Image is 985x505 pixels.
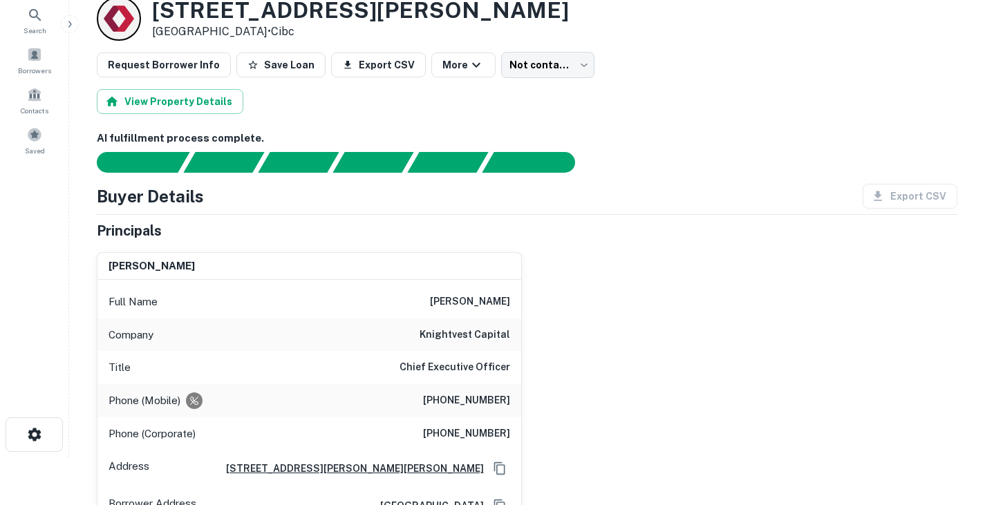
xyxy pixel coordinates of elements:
h6: [PHONE_NUMBER] [423,426,510,442]
a: Cibc [271,25,294,38]
div: Not contacted [501,52,594,78]
div: Your request is received and processing... [183,152,264,173]
a: Borrowers [4,41,65,79]
h6: [PHONE_NUMBER] [423,392,510,409]
div: Sending borrower request to AI... [80,152,184,173]
h6: [PERSON_NAME] [430,294,510,310]
button: Save Loan [236,53,326,77]
a: Saved [4,122,65,159]
button: Copy Address [489,458,510,479]
button: Export CSV [331,53,426,77]
a: Search [4,1,65,39]
div: Principals found, AI now looking for contact information... [332,152,413,173]
p: Company [109,327,153,343]
button: More [431,53,496,77]
h6: AI fulfillment process complete. [97,131,957,146]
a: Contacts [4,82,65,119]
a: [STREET_ADDRESS][PERSON_NAME][PERSON_NAME] [215,461,484,476]
p: Phone (Corporate) [109,426,196,442]
h6: knightvest capital [420,327,510,343]
div: AI fulfillment process complete. [482,152,592,173]
p: [GEOGRAPHIC_DATA] • [152,23,569,40]
p: Title [109,359,131,376]
span: Saved [25,145,45,156]
p: Address [109,458,149,479]
span: Search [24,25,46,36]
p: Full Name [109,294,158,310]
button: View Property Details [97,89,243,114]
h5: Principals [97,220,162,241]
h6: Chief Executive Officer [400,359,510,376]
p: Phone (Mobile) [109,392,180,409]
div: Principals found, still searching for contact information. This may take time... [407,152,488,173]
div: Documents found, AI parsing details... [258,152,339,173]
span: Contacts [21,105,48,116]
h4: Buyer Details [97,184,204,209]
h6: [PERSON_NAME] [109,258,195,274]
span: Borrowers [18,65,51,76]
button: Request Borrower Info [97,53,231,77]
iframe: Chat Widget [916,394,985,461]
div: Requests to not be contacted at this number [186,392,203,409]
